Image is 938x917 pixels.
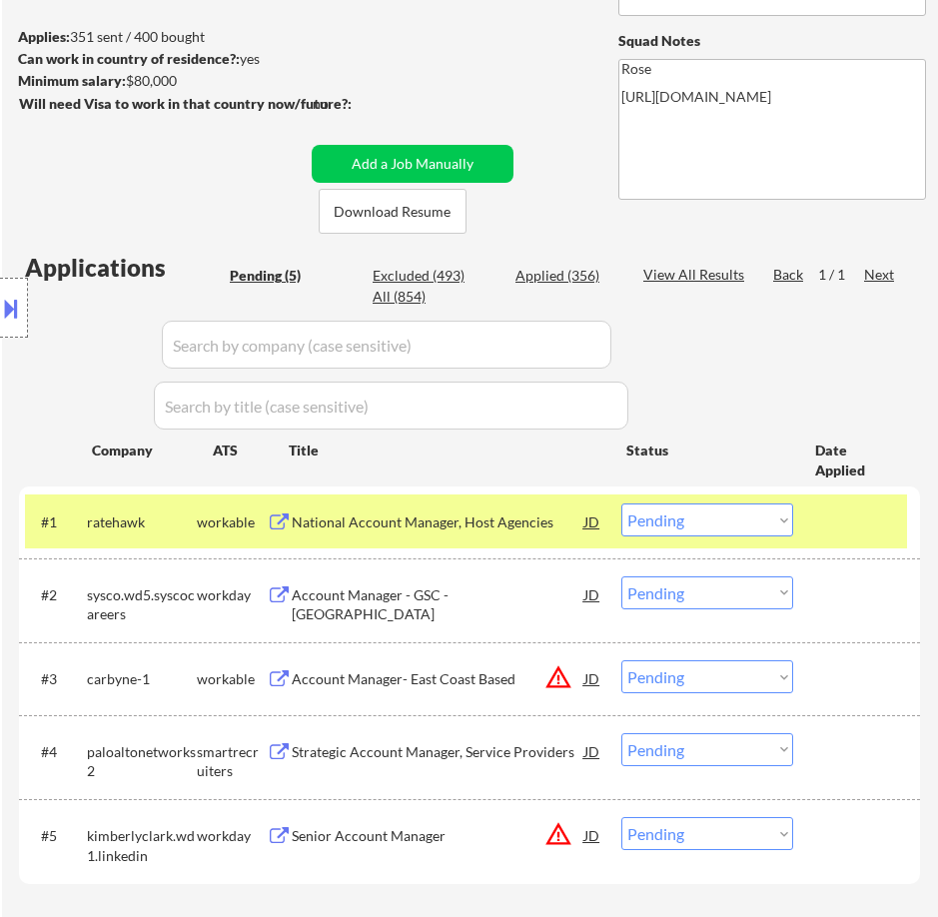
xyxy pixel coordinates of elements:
[618,31,926,51] div: Squad Notes
[289,441,607,460] div: Title
[41,826,71,846] div: #5
[162,321,611,369] input: Search by company (case sensitive)
[292,669,584,689] div: Account Manager- East Coast Based
[41,512,71,532] div: #1
[582,660,601,696] div: JD
[643,265,750,285] div: View All Results
[197,826,266,846] div: workday
[19,95,352,112] strong: Will need Visa to work in that country now/future?:
[18,72,126,89] strong: Minimum salary:
[154,382,628,430] input: Search by title (case sensitive)
[582,503,601,539] div: JD
[87,585,198,624] div: sysco.wd5.syscocareers
[18,28,70,45] strong: Applies:
[197,742,266,781] div: smartrecruiters
[18,27,351,47] div: 351 sent / 400 bought
[544,820,572,848] button: warning_amber
[87,669,198,689] div: carbyne-1
[87,742,198,781] div: paloaltonetworks2
[582,576,601,612] div: JD
[815,441,896,479] div: Date Applied
[18,50,240,67] strong: Can work in country of residence?:
[18,71,351,91] div: $80,000
[313,94,370,114] div: no
[197,669,266,689] div: workable
[818,265,864,285] div: 1 / 1
[373,266,472,286] div: Excluded (493)
[292,826,584,846] div: Senior Account Manager
[197,585,266,605] div: workday
[515,266,615,286] div: Applied (356)
[292,742,584,762] div: Strategic Account Manager, Service Providers
[41,585,71,605] div: #2
[41,742,71,762] div: #4
[582,817,601,853] div: JD
[544,663,572,691] button: warning_amber
[87,826,198,865] div: kimberlyclark.wd1.linkedin
[626,432,785,467] div: Status
[292,512,584,532] div: National Account Manager, Host Agencies
[18,49,345,69] div: yes
[41,669,71,689] div: #3
[319,189,467,234] button: Download Resume
[864,265,896,285] div: Next
[87,512,198,532] div: ratehawk
[582,733,601,769] div: JD
[373,287,472,307] div: All (854)
[773,265,805,285] div: Back
[312,145,513,183] button: Add a Job Manually
[197,512,266,532] div: workable
[292,585,584,624] div: Account Manager - GSC - [GEOGRAPHIC_DATA]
